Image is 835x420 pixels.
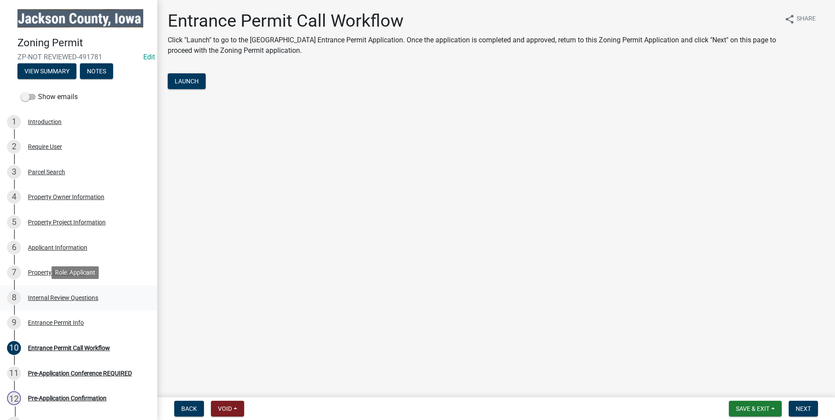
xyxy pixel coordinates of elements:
button: Save & Exit [729,401,782,417]
div: 4 [7,190,21,204]
div: Parcel Search [28,169,65,175]
div: Pre-Application Confirmation [28,395,107,401]
div: 12 [7,391,21,405]
div: 8 [7,291,21,305]
wm-modal-confirm: Edit Application Number [143,53,155,61]
h4: Zoning Permit [17,37,150,49]
div: 6 [7,241,21,255]
div: Introduction [28,119,62,125]
button: Notes [80,63,113,79]
i: share [784,14,795,24]
span: Back [181,405,197,412]
div: Property Owner Information [28,194,104,200]
div: Entrance Permit Info [28,320,84,326]
div: Internal Review Questions [28,295,98,301]
div: Property Project Information [28,219,106,225]
label: Show emails [21,92,78,102]
p: Click "Launch" to go to the [GEOGRAPHIC_DATA] Entrance Permit Application. Once the application i... [168,35,777,56]
wm-modal-confirm: Notes [80,68,113,75]
span: Next [796,405,811,412]
button: Launch [168,73,206,89]
button: View Summary [17,63,76,79]
button: Back [174,401,204,417]
div: Entrance Permit Call Workflow [28,345,110,351]
div: 3 [7,165,21,179]
img: Jackson County, Iowa [17,9,143,28]
div: 5 [7,215,21,229]
div: Role: Applicant [52,266,99,279]
div: Pre-Application Conference REQUIRED [28,370,132,376]
span: Void [218,405,232,412]
div: 9 [7,316,21,330]
button: Next [789,401,818,417]
div: 1 [7,115,21,129]
wm-modal-confirm: Summary [17,68,76,75]
button: Void [211,401,244,417]
div: Applicant Information [28,244,87,251]
h1: Entrance Permit Call Workflow [168,10,777,31]
div: Require User [28,144,62,150]
a: Edit [143,53,155,61]
span: Save & Exit [736,405,769,412]
span: Share [797,14,816,24]
span: ZP-NOT REVIEWED-491781 [17,53,140,61]
div: Property Information [28,269,85,275]
div: 10 [7,341,21,355]
button: shareShare [777,10,823,28]
span: Launch [175,78,199,85]
div: 2 [7,140,21,154]
div: 7 [7,265,21,279]
div: 11 [7,366,21,380]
